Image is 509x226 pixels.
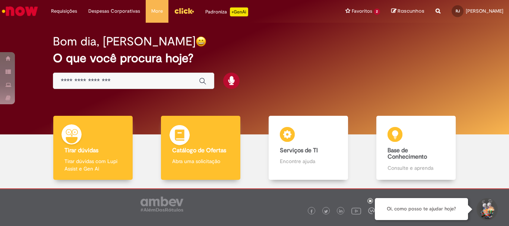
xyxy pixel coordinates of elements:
a: Serviços de TI Encontre ajuda [255,116,362,180]
a: Base de Conhecimento Consulte e aprenda [362,116,470,180]
h2: O que você procura hoje? [53,52,456,65]
a: Tirar dúvidas Tirar dúvidas com Lupi Assist e Gen Ai [39,116,147,180]
div: Padroniza [205,7,248,16]
span: 2 [374,9,380,15]
img: click_logo_yellow_360x200.png [174,5,194,16]
img: logo_footer_facebook.png [310,210,313,213]
img: logo_footer_linkedin.png [339,209,343,214]
h2: Bom dia, [PERSON_NAME] [53,35,196,48]
b: Serviços de TI [280,147,318,154]
button: Iniciar Conversa de Suporte [475,198,498,220]
span: [PERSON_NAME] [466,8,503,14]
img: logo_footer_ambev_rotulo_gray.png [140,197,183,211]
span: More [151,7,163,15]
p: Tirar dúvidas com Lupi Assist e Gen Ai [64,157,121,172]
img: logo_footer_twitter.png [324,210,328,213]
b: Catálogo de Ofertas [172,147,226,154]
a: Catálogo de Ofertas Abra uma solicitação [147,116,255,180]
p: Consulte e aprenda [388,164,444,172]
span: Despesas Corporativas [88,7,140,15]
span: Requisições [51,7,77,15]
div: Oi, como posso te ajudar hoje? [375,198,468,220]
span: RJ [456,9,460,13]
p: +GenAi [230,7,248,16]
img: logo_footer_youtube.png [351,206,361,216]
img: ServiceNow [1,4,39,19]
a: Rascunhos [391,8,424,15]
p: Encontre ajuda [280,157,336,165]
span: Favoritos [352,7,372,15]
b: Base de Conhecimento [388,147,427,161]
p: Abra uma solicitação [172,157,229,165]
img: logo_footer_workplace.png [368,207,375,214]
span: Rascunhos [398,7,424,15]
img: happy-face.png [196,36,206,47]
b: Tirar dúvidas [64,147,98,154]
